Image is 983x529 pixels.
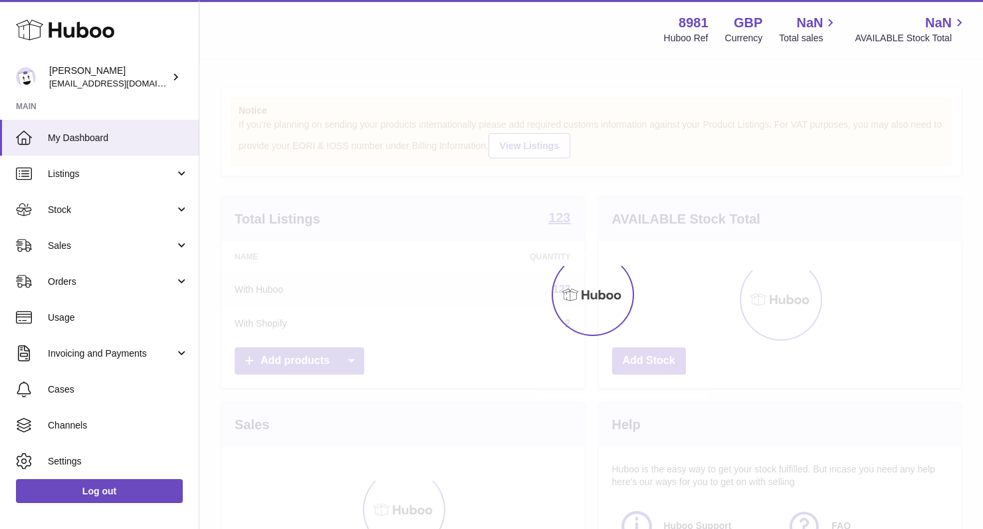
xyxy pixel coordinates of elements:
span: My Dashboard [48,132,189,144]
span: Usage [48,311,189,324]
div: Currency [725,32,763,45]
div: Huboo Ref [664,32,709,45]
span: Stock [48,204,175,216]
span: NaN [796,14,823,32]
span: [EMAIL_ADDRESS][DOMAIN_NAME] [49,78,195,88]
span: Cases [48,383,189,396]
a: Log out [16,479,183,503]
strong: GBP [734,14,762,32]
span: Channels [48,419,189,432]
span: Settings [48,455,189,468]
span: AVAILABLE Stock Total [855,32,967,45]
span: Sales [48,240,175,252]
strong: 8981 [679,14,709,32]
span: Orders [48,275,175,288]
img: internalAdmin-8981@internal.huboo.com [16,67,36,87]
a: NaN Total sales [779,14,838,45]
span: Invoicing and Payments [48,347,175,360]
div: [PERSON_NAME] [49,65,169,90]
span: Listings [48,168,175,180]
span: Total sales [779,32,838,45]
span: NaN [925,14,952,32]
a: NaN AVAILABLE Stock Total [855,14,967,45]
